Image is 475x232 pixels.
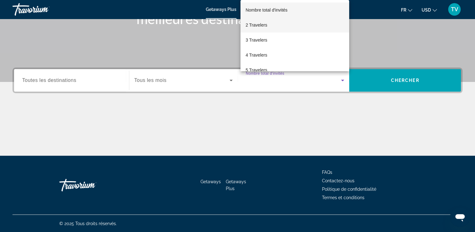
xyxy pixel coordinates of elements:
iframe: Bouton de lancement de la fenêtre de messagerie [450,207,470,227]
span: 2 Travelers [245,21,267,29]
span: 3 Travelers [245,36,267,44]
span: Nombre total d'invités [245,8,287,13]
span: 4 Travelers [245,51,267,59]
span: 5 Travelers [245,66,267,74]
